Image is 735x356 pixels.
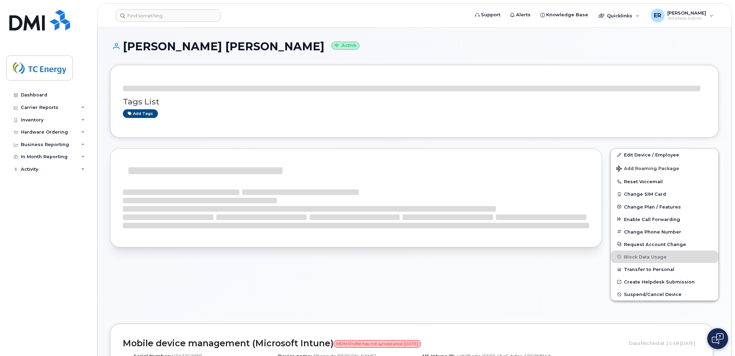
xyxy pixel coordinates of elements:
[611,251,718,263] button: Block Data Usage
[611,276,718,288] a: Create Helpdesk Submission
[611,175,718,188] button: Reset Voicemail
[123,339,624,348] h2: Mobile device management (Microsoft Intune)
[616,166,679,172] span: Add Roaming Package
[123,98,706,106] h3: Tags List
[611,226,718,238] button: Change Phone Number
[712,333,724,344] img: Open chat
[624,204,681,209] span: Change Plan / Features
[611,263,718,276] button: Transfer to Personal
[331,42,360,50] small: Active
[624,292,682,297] span: Suspend/Cancel Device
[611,288,718,300] button: Suspend/Cancel Device
[629,337,700,350] div: Data fetched at 15:48 [DATE]
[123,109,158,118] a: Add tags
[110,40,719,52] h1: [PERSON_NAME] [PERSON_NAME]
[611,188,718,200] button: Change SIM Card
[611,213,718,226] button: Enable Call Forwarding
[333,340,421,348] span: MDM Profile has not synced since [DATE]
[624,217,680,222] span: Enable Call Forwarding
[611,201,718,213] button: Change Plan / Features
[611,149,718,161] a: Edit Device / Employee
[611,161,718,175] button: Add Roaming Package
[611,238,718,251] button: Request Account Change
